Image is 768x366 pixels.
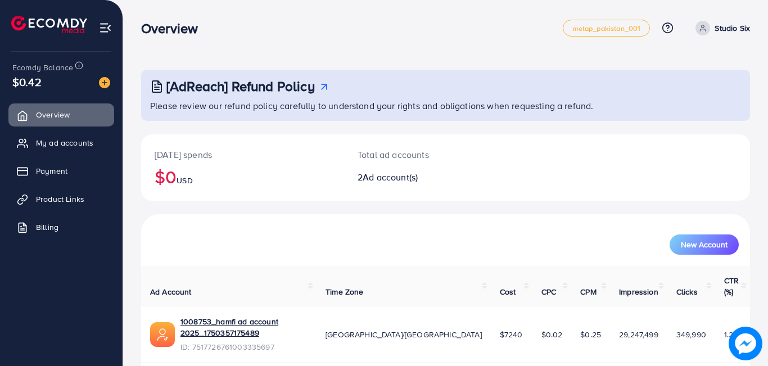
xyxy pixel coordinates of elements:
[8,216,114,238] a: Billing
[8,160,114,182] a: Payment
[541,286,556,297] span: CPC
[180,316,308,339] a: 1008753_hamfi ad account 2025_1750357175489
[150,322,175,347] img: ic-ads-acc.e4c84228.svg
[150,99,743,112] p: Please review our refund policy carefully to understand your rights and obligations when requesti...
[563,20,650,37] a: metap_pakistan_001
[99,77,110,88] img: image
[572,25,641,32] span: metap_pakistan_001
[541,329,563,340] span: $0.02
[155,148,331,161] p: [DATE] spends
[326,286,363,297] span: Time Zone
[36,165,67,177] span: Payment
[724,329,733,340] span: 1.2
[691,21,750,35] a: Studio Six
[326,329,482,340] span: [GEOGRAPHIC_DATA]/[GEOGRAPHIC_DATA]
[155,166,331,187] h2: $0
[12,62,73,73] span: Ecomdy Balance
[500,329,523,340] span: $7240
[180,341,308,353] span: ID: 7517726761003335697
[500,286,516,297] span: Cost
[141,20,207,37] h3: Overview
[580,329,601,340] span: $0.25
[36,222,58,233] span: Billing
[36,193,84,205] span: Product Links
[580,286,596,297] span: CPM
[36,137,93,148] span: My ad accounts
[8,132,114,154] a: My ad accounts
[724,275,739,297] span: CTR (%)
[363,171,418,183] span: Ad account(s)
[619,329,658,340] span: 29,247,499
[8,188,114,210] a: Product Links
[619,286,658,297] span: Impression
[12,74,42,90] span: $0.42
[681,241,728,248] span: New Account
[8,103,114,126] a: Overview
[99,21,112,34] img: menu
[670,234,739,255] button: New Account
[177,175,192,186] span: USD
[150,286,192,297] span: Ad Account
[729,327,762,360] img: image
[11,16,87,33] img: logo
[358,148,483,161] p: Total ad accounts
[676,329,706,340] span: 349,990
[358,172,483,183] h2: 2
[36,109,70,120] span: Overview
[676,286,698,297] span: Clicks
[715,21,750,35] p: Studio Six
[166,78,315,94] h3: [AdReach] Refund Policy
